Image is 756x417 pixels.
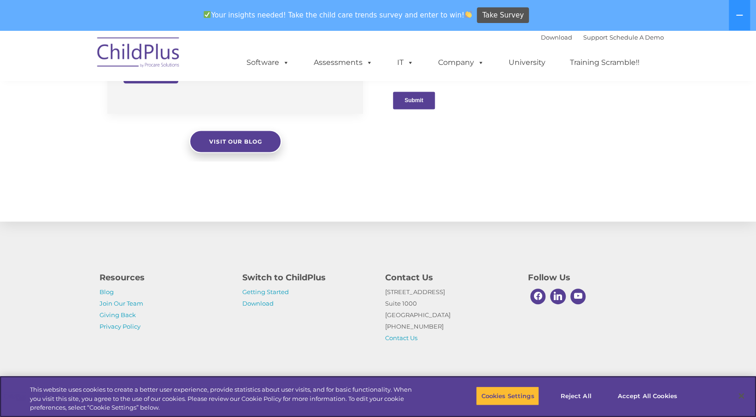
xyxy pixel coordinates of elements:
button: Close [731,386,751,406]
span: Your insights needed! Take the child care trends survey and enter to win! [200,6,476,24]
span: Take Survey [482,7,524,23]
h4: Contact Us [385,271,514,284]
h4: Follow Us [528,271,657,284]
a: Getting Started [242,288,289,295]
a: Schedule A Demo [609,34,664,41]
span: Visit our blog [209,138,262,145]
button: Cookies Settings [476,386,539,405]
a: Software [237,53,299,72]
button: Accept All Cookies [612,386,682,405]
h4: Switch to ChildPlus [242,271,371,284]
font: | [541,34,664,41]
img: ChildPlus by Procare Solutions [93,31,185,77]
a: IT [388,53,423,72]
a: Download [242,300,274,307]
a: Download [541,34,572,41]
p: [STREET_ADDRESS] Suite 1000 [GEOGRAPHIC_DATA] [PHONE_NUMBER] [385,286,514,344]
a: Visit our blog [189,130,281,153]
a: Contact Us [385,334,417,342]
img: ✅ [204,11,211,18]
a: Assessments [305,53,382,72]
a: Training Scramble!! [561,53,649,72]
a: Giving Back [100,311,136,319]
a: Join Our Team [100,300,143,307]
span: Phone number [128,98,167,105]
a: University [499,53,555,72]
a: Youtube [568,286,588,307]
h4: Resources [100,271,229,284]
a: Take Survey [477,7,529,23]
a: Privacy Policy [100,323,141,330]
span: Last name [128,61,156,68]
a: Linkedin [548,286,568,307]
a: Support [583,34,608,41]
a: Blog [100,288,114,295]
div: This website uses cookies to create a better user experience, provide statistics about user visit... [30,385,416,412]
button: Reject All [547,386,604,405]
a: Facebook [528,286,548,307]
img: 👏 [465,11,472,18]
a: Company [429,53,493,72]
